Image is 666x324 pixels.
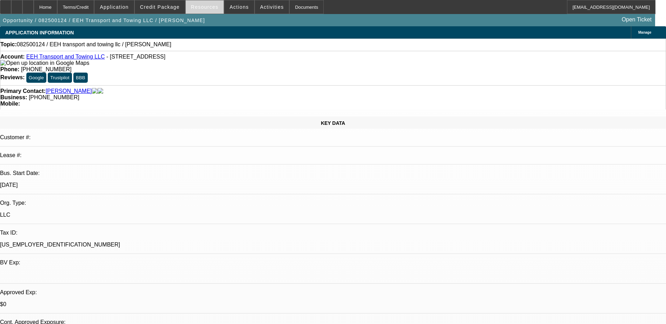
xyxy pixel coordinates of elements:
span: Resources [191,4,218,10]
button: Actions [224,0,254,14]
span: 082500124 / EEH transport and towing llc / [PERSON_NAME] [17,41,171,48]
button: Application [94,0,134,14]
span: [PHONE_NUMBER] [21,66,72,72]
img: linkedin-icon.png [98,88,103,94]
a: Open Ticket [619,14,654,26]
strong: Mobile: [0,101,20,107]
button: BBB [73,73,88,83]
strong: Reviews: [0,74,25,80]
span: APPLICATION INFORMATION [5,30,74,35]
span: Application [100,4,128,10]
strong: Account: [0,54,25,60]
span: Credit Package [140,4,180,10]
button: Credit Package [135,0,185,14]
strong: Business: [0,94,27,100]
span: Actions [230,4,249,10]
strong: Topic: [0,41,17,48]
span: - [STREET_ADDRESS] [106,54,165,60]
span: [PHONE_NUMBER] [29,94,79,100]
a: View Google Maps [0,60,89,66]
span: Opportunity / 082500124 / EEH Transport and Towing LLC / [PERSON_NAME] [3,18,205,23]
img: facebook-icon.png [92,88,98,94]
button: Resources [186,0,224,14]
a: [PERSON_NAME] [46,88,92,94]
span: KEY DATA [321,120,345,126]
img: Open up location in Google Maps [0,60,89,66]
strong: Primary Contact: [0,88,46,94]
a: EEH Transport and Towing LLC [26,54,105,60]
button: Activities [255,0,289,14]
strong: Phone: [0,66,19,72]
span: Manage [638,31,651,34]
span: Activities [260,4,284,10]
button: Google [26,73,46,83]
button: Trustpilot [48,73,72,83]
